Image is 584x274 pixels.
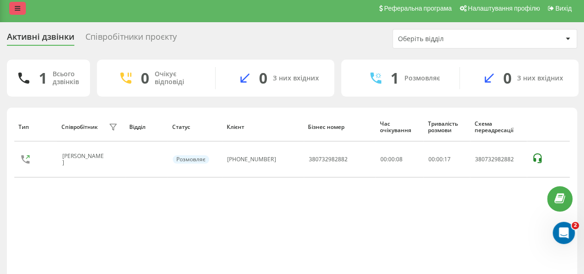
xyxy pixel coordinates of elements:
div: 00:00:08 [380,156,418,163]
iframe: Intercom live chat [553,222,575,244]
span: Вихід [555,5,572,12]
span: 17 [444,155,451,163]
div: [PERSON_NAME] [62,153,106,166]
div: Співробітники проєкту [85,32,177,46]
div: Тривалість розмови [427,121,465,134]
div: З них вхідних [273,74,319,82]
div: Співробітник [61,124,98,130]
div: Розмовляє [173,155,209,164]
div: Статус [172,124,217,130]
div: Активні дзвінки [7,32,74,46]
div: Оберіть відділ [398,35,508,43]
span: 00 [436,155,443,163]
span: 00 [428,155,435,163]
div: Тип [18,124,53,130]
div: Бізнес номер [308,124,371,130]
div: Відділ [129,124,163,130]
span: Реферальна програма [384,5,452,12]
div: Очікує відповіді [155,70,201,86]
div: Всього дзвінків [53,70,79,86]
div: 1 [391,69,399,87]
div: Час очікування [379,121,419,134]
div: Розмовляє [404,74,440,82]
span: Налаштування профілю [468,5,540,12]
div: 0 [503,69,512,87]
div: З них вхідних [517,74,563,82]
div: 380732982882 [475,156,522,163]
div: Клієнт [227,124,299,130]
div: 1 [39,69,47,87]
div: Схема переадресації [475,121,523,134]
div: 380732982882 [309,156,348,163]
div: : : [428,156,451,163]
span: 2 [572,222,579,229]
div: 0 [141,69,149,87]
div: [PHONE_NUMBER] [227,156,276,163]
div: 0 [259,69,267,87]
